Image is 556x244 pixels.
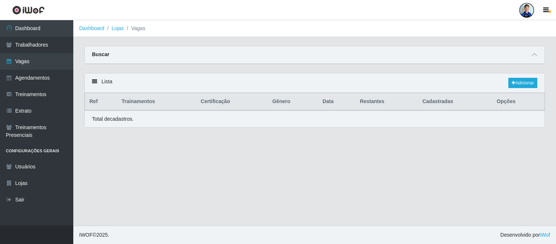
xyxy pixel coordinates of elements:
[92,115,134,123] p: Total de cadastros.
[79,232,93,238] span: IWOF
[12,6,45,15] img: CoreUI Logo
[356,93,418,110] th: Restantes
[92,51,109,57] strong: Buscar
[111,25,124,31] a: Lojas
[540,232,550,238] a: iWof
[79,25,104,31] a: Dashboard
[117,93,196,110] th: Trainamentos
[318,93,356,110] th: Data
[124,25,146,32] li: Vagas
[79,231,109,239] span: © 2025 .
[508,78,537,88] a: Adicionar
[85,93,117,110] th: Ref
[85,73,545,93] div: Lista
[73,20,556,37] nav: breadcrumb
[196,93,268,110] th: Certificação
[492,93,544,110] th: Opções
[500,231,550,239] span: Desenvolvido por
[418,93,492,110] th: Cadastradas
[268,93,318,110] th: Gênero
